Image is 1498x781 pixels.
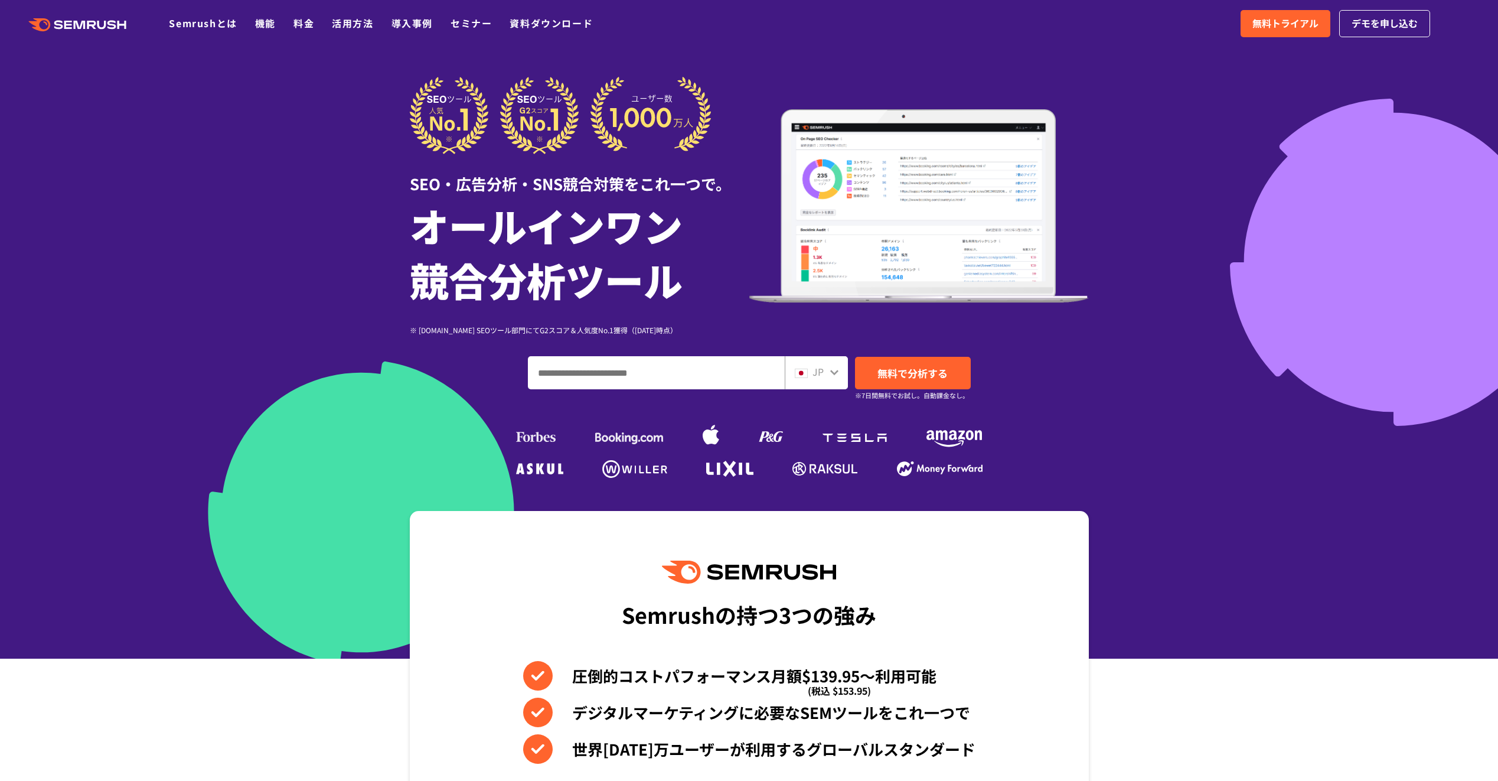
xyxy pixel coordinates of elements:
[1252,16,1318,31] span: 無料トライアル
[1352,16,1418,31] span: デモを申し込む
[662,561,836,584] img: Semrush
[410,324,749,336] div: ※ [DOMAIN_NAME] SEOツール部門にてG2スコア＆人気度No.1獲得（[DATE]時点）
[528,357,784,389] input: ドメイン、キーワードまたはURLを入力してください
[510,16,593,30] a: 資料ダウンロード
[523,734,975,764] li: 世界[DATE]万ユーザーが利用するグローバルスタンダード
[332,16,373,30] a: 活用方法
[1339,10,1430,37] a: デモを申し込む
[451,16,492,30] a: セミナー
[391,16,433,30] a: 導入事例
[855,357,971,389] a: 無料で分析する
[808,676,871,705] span: (税込 $153.95)
[877,366,948,380] span: 無料で分析する
[855,390,969,401] small: ※7日間無料でお試し。自動課金なし。
[410,154,749,195] div: SEO・広告分析・SNS競合対策をこれ一つで。
[293,16,314,30] a: 料金
[523,698,975,727] li: デジタルマーケティングに必要なSEMツールをこれ一つで
[523,661,975,691] li: 圧倒的コストパフォーマンス月額$139.95〜利用可能
[410,198,749,307] h1: オールインワン 競合分析ツール
[255,16,276,30] a: 機能
[169,16,237,30] a: Semrushとは
[812,365,824,379] span: JP
[1241,10,1330,37] a: 無料トライアル
[622,593,876,636] div: Semrushの持つ3つの強み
